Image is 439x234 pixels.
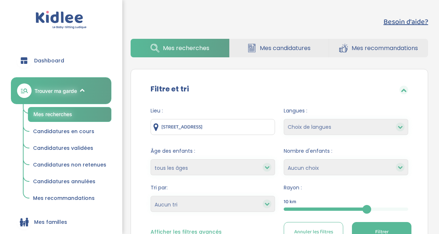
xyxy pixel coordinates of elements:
[260,44,311,53] span: Mes candidatures
[151,119,275,135] input: Ville ou code postale
[34,218,67,226] span: Mes familles
[28,158,111,172] a: Candidatures non retenues
[151,147,275,155] span: Âge des enfants :
[383,16,428,27] button: Besoin d'aide?
[230,39,328,57] a: Mes candidatures
[28,141,111,155] a: Candidatures validées
[33,194,95,202] span: Mes recommandations
[151,184,275,192] span: Tri par:
[284,184,408,192] span: Rayon :
[11,77,111,104] a: Trouver ma garde
[36,11,87,29] img: logo.svg
[11,48,111,74] a: Dashboard
[34,87,77,95] span: Trouver ma garde
[33,178,95,185] span: Candidatures annulées
[33,161,106,168] span: Candidatures non retenues
[329,39,428,57] a: Mes recommandations
[352,44,418,53] span: Mes recommandations
[163,44,209,53] span: Mes recherches
[33,144,93,152] span: Candidatures validées
[284,198,296,206] span: 10 km
[28,175,111,189] a: Candidatures annulées
[28,125,111,139] a: Candidatures en cours
[28,192,111,205] a: Mes recommandations
[33,128,94,135] span: Candidatures en cours
[131,39,229,57] a: Mes recherches
[284,147,408,155] span: Nombre d'enfants :
[151,83,189,94] label: Filtre et tri
[284,107,408,115] span: Langues :
[34,57,64,65] span: Dashboard
[28,107,111,122] a: Mes recherches
[33,111,72,117] span: Mes recherches
[151,107,275,115] span: Lieu :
